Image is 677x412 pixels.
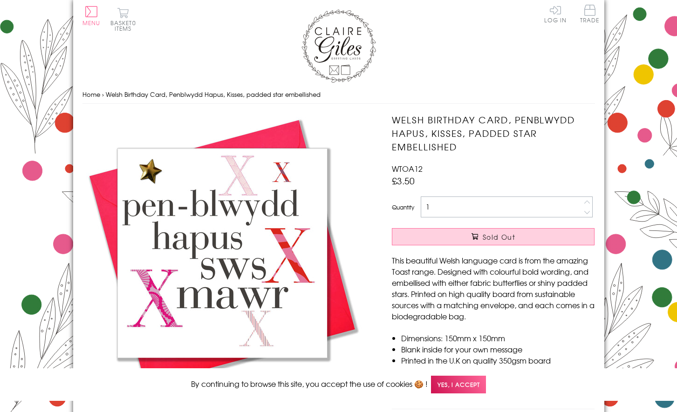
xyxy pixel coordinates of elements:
span: Menu [82,19,101,27]
a: Trade [580,5,600,25]
span: Yes, I accept [431,376,486,394]
span: £3.50 [392,174,415,187]
button: Basket0 items [110,7,136,31]
li: Printed in the U.K on quality 350gsm board [401,355,595,366]
a: Home [82,90,100,99]
button: Menu [82,6,101,26]
img: Welsh Birthday Card, Penblwydd Hapus, Kisses, padded star embellished [82,113,362,392]
span: › [102,90,104,99]
span: Welsh Birthday Card, Penblwydd Hapus, Kisses, padded star embellished [106,90,321,99]
span: 0 items [115,19,136,33]
span: WTOA12 [392,163,423,174]
li: Blank inside for your own message [401,344,595,355]
img: Claire Giles Greetings Cards [301,9,376,83]
span: Trade [580,5,600,23]
h1: Welsh Birthday Card, Penblwydd Hapus, Kisses, padded star embellished [392,113,595,153]
label: Quantity [392,203,414,211]
span: Sold Out [483,232,515,242]
a: Log In [544,5,567,23]
li: Comes wrapped in Compostable bag [401,366,595,377]
nav: breadcrumbs [82,85,595,104]
button: Sold Out [392,228,595,245]
p: This beautiful Welsh language card is from the amazing Toast range. Designed with colourful bold ... [392,255,595,322]
li: Dimensions: 150mm x 150mm [401,332,595,344]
